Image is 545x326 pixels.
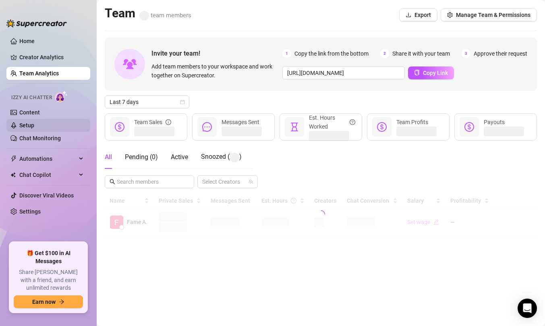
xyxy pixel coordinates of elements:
a: Home [19,38,35,44]
span: Add team members to your workspace and work together on Supercreator. [151,62,279,80]
span: hourglass [290,122,299,132]
span: setting [447,12,453,18]
span: Manage Team & Permissions [456,12,530,18]
span: Export [414,12,431,18]
span: search [110,179,115,185]
input: Search members [117,177,183,186]
span: Share [PERSON_NAME] with a friend, and earn unlimited rewards [14,268,83,292]
div: Pending ( 0 ) [125,152,158,162]
span: Payouts [484,119,505,125]
a: Settings [19,208,41,215]
span: Approve their request [474,49,527,58]
span: Copy Link [423,70,448,76]
span: Active [171,153,188,161]
span: Share it with your team [392,49,450,58]
span: Messages Sent [222,119,259,125]
span: Copy the link from the bottom [294,49,369,58]
span: calendar [180,100,185,104]
div: Est. Hours Worked [309,113,355,131]
button: Copy Link [408,66,454,79]
span: team [249,179,253,184]
img: AI Chatter [55,91,68,102]
span: dollar-circle [464,122,474,132]
a: Setup [19,122,34,129]
span: Chat Copilot [19,168,77,181]
a: Team Analytics [19,70,59,77]
img: Chat Copilot [10,172,16,178]
span: 2 [380,49,389,58]
span: Earn now [32,299,56,305]
button: Manage Team & Permissions [441,8,537,21]
h2: Team [105,6,191,21]
a: Chat Monitoring [19,135,61,141]
span: copy [414,70,420,75]
a: Content [19,109,40,116]
span: arrow-right [59,299,64,305]
span: 1 [282,49,291,58]
a: Creator Analytics [19,51,84,64]
span: thunderbolt [10,156,17,162]
span: Invite your team! [151,48,282,58]
span: download [406,12,411,18]
span: 3 [462,49,470,58]
span: Last 7 days [110,96,184,108]
span: question-circle [350,113,355,131]
span: message [202,122,212,132]
span: team members [139,12,191,19]
div: Team Sales [134,118,171,127]
span: loading [315,209,326,220]
span: dollar-circle [377,122,387,132]
span: dollar-circle [115,122,124,132]
span: Izzy AI Chatter [11,94,52,102]
span: Automations [19,152,77,165]
div: Open Intercom Messenger [518,299,537,318]
button: Export [399,8,437,21]
a: Discover Viral Videos [19,192,74,199]
span: Team Profits [396,119,428,125]
img: logo-BBDzfeDw.svg [6,19,67,27]
span: Snoozed ( ) [201,153,242,160]
button: Earn nowarrow-right [14,295,83,308]
div: All [105,152,112,162]
span: info-circle [166,118,171,127]
span: 🎁 Get $100 in AI Messages [14,249,83,265]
